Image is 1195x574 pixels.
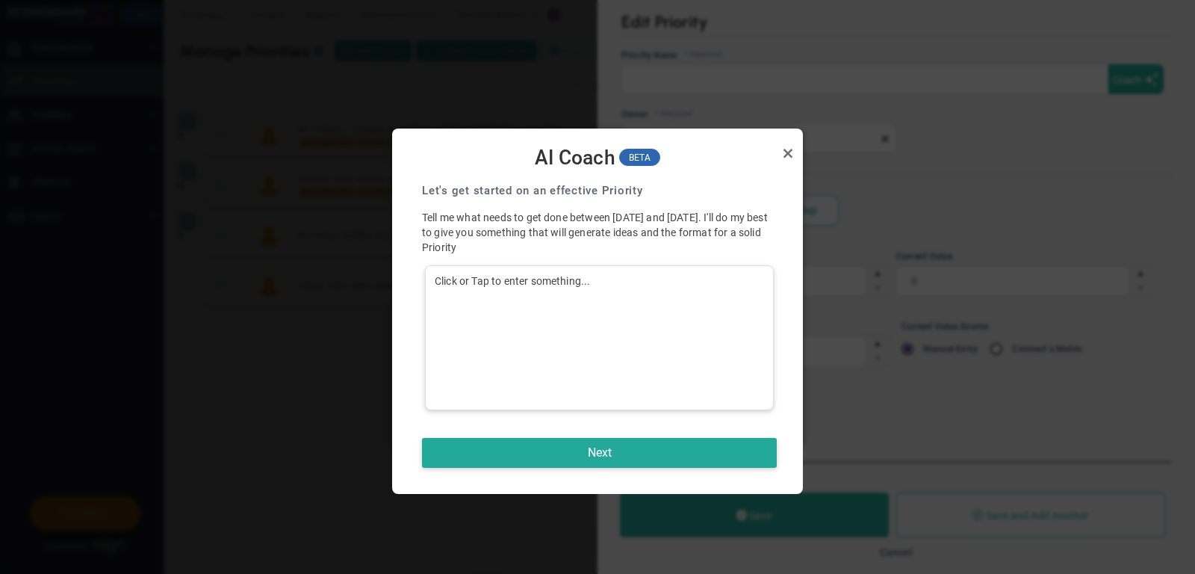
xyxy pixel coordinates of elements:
[422,210,777,255] p: Tell me what needs to get done between [DATE] and [DATE]. I'll do my best to give you something t...
[779,144,797,162] a: Close
[619,149,661,166] span: BETA
[422,438,777,468] button: Next
[422,183,777,199] h3: Let's get started on an effective Priority
[535,146,615,170] span: AI Coach
[425,265,774,410] div: Click or Tap to enter something...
